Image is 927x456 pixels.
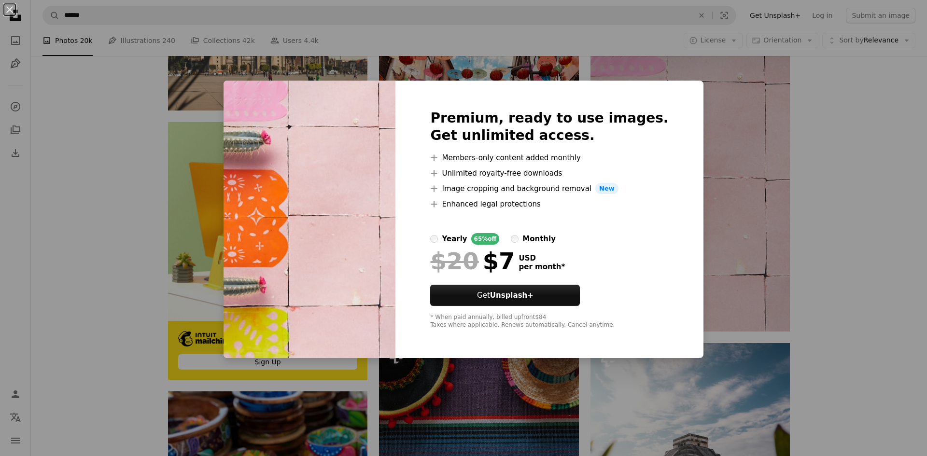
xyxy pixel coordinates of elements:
[471,233,500,245] div: 65% off
[519,263,565,271] span: per month *
[430,110,668,144] h2: Premium, ready to use images. Get unlimited access.
[430,235,438,243] input: yearly65%off
[430,167,668,179] li: Unlimited royalty-free downloads
[519,254,565,263] span: USD
[442,233,467,245] div: yearly
[430,249,515,274] div: $7
[430,198,668,210] li: Enhanced legal protections
[430,285,580,306] button: GetUnsplash+
[595,183,618,194] span: New
[430,183,668,194] li: Image cropping and background removal
[430,249,478,274] span: $20
[490,291,534,300] strong: Unsplash+
[522,233,556,245] div: monthly
[511,235,519,243] input: monthly
[430,152,668,164] li: Members-only content added monthly
[224,81,395,359] img: premium_photo-1679483573144-e01e9c2df4cf
[430,314,668,329] div: * When paid annually, billed upfront $84 Taxes where applicable. Renews automatically. Cancel any...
